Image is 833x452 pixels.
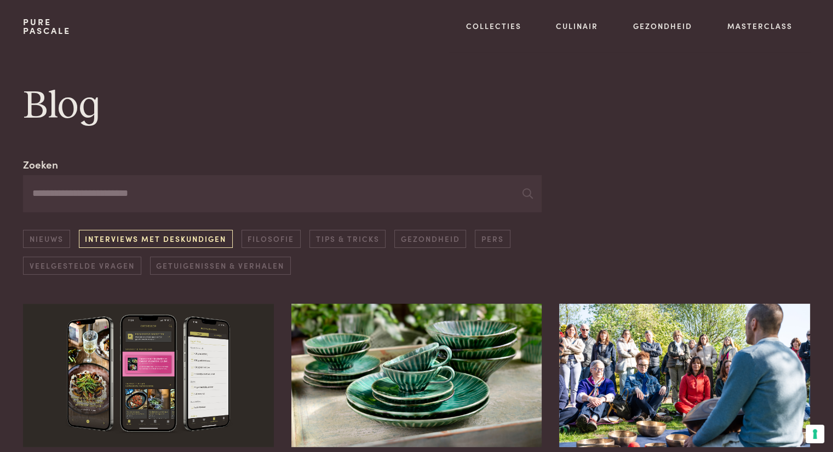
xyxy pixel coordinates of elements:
a: Gezondheid [394,230,466,248]
label: Zoeken [23,157,58,172]
a: Getuigenissen & Verhalen [150,257,291,275]
a: Collecties [466,20,521,32]
a: Nieuws [23,230,70,248]
img: 250421-lannoo-pascale-naessens_0012 [559,304,810,447]
a: Culinair [556,20,598,32]
a: Veelgestelde vragen [23,257,141,275]
a: PurePascale [23,18,71,35]
button: Uw voorkeuren voor toestemming voor trackingtechnologieën [806,425,824,443]
a: Interviews met deskundigen [79,230,233,248]
a: Gezondheid [633,20,692,32]
a: Pers [475,230,510,248]
a: Filosofie [242,230,301,248]
a: Masterclass [727,20,792,32]
img: iPhone 13 Pro Mockup front and side view_small [23,304,274,447]
a: Tips & Tricks [309,230,386,248]
h1: Blog [23,82,809,131]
